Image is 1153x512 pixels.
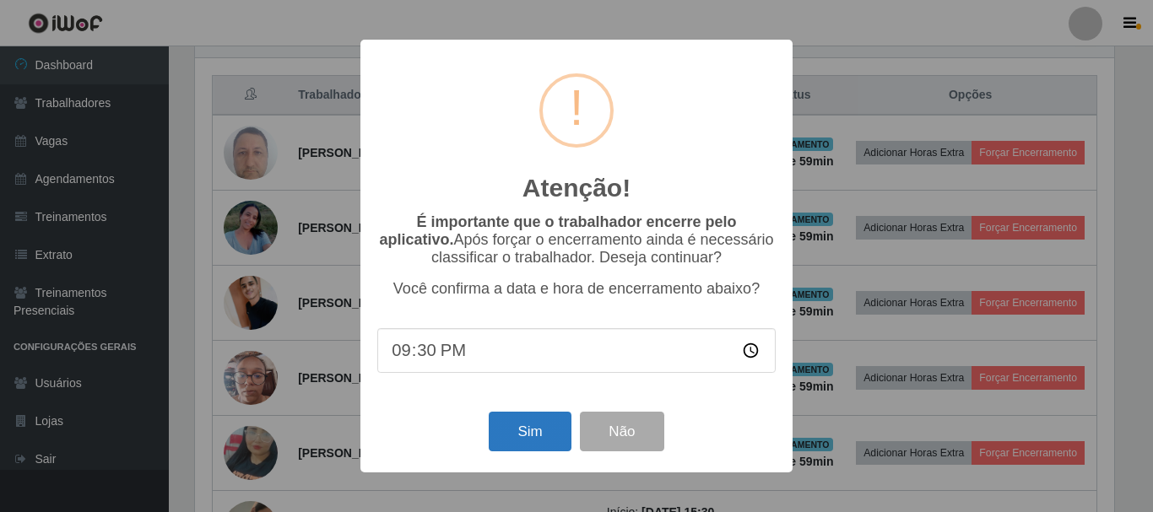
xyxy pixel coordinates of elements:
button: Não [580,412,663,451]
b: É importante que o trabalhador encerre pelo aplicativo. [379,213,736,248]
p: Você confirma a data e hora de encerramento abaixo? [377,280,776,298]
h2: Atenção! [522,173,631,203]
button: Sim [489,412,571,451]
p: Após forçar o encerramento ainda é necessário classificar o trabalhador. Deseja continuar? [377,213,776,267]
